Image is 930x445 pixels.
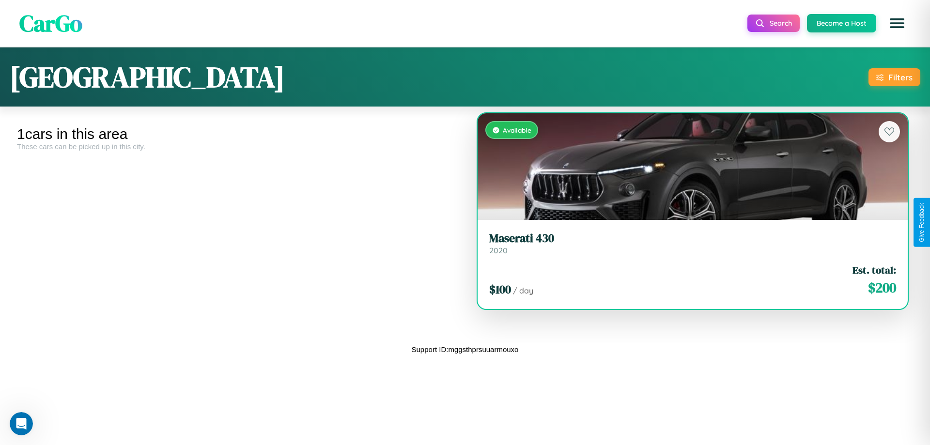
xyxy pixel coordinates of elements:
[19,7,82,39] span: CarGo
[503,126,531,134] span: Available
[489,231,896,255] a: Maserati 4302020
[868,278,896,297] span: $ 200
[489,281,511,297] span: $ 100
[412,343,519,356] p: Support ID: mggsthprsuuarmouxo
[10,57,285,97] h1: [GEOGRAPHIC_DATA]
[10,412,33,435] iframe: Intercom live chat
[17,142,458,151] div: These cars can be picked up in this city.
[888,72,913,82] div: Filters
[489,246,508,255] span: 2020
[918,203,925,242] div: Give Feedback
[852,263,896,277] span: Est. total:
[868,68,920,86] button: Filters
[513,286,533,295] span: / day
[883,10,911,37] button: Open menu
[489,231,896,246] h3: Maserati 430
[747,15,800,32] button: Search
[807,14,876,32] button: Become a Host
[770,19,792,28] span: Search
[17,126,458,142] div: 1 cars in this area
